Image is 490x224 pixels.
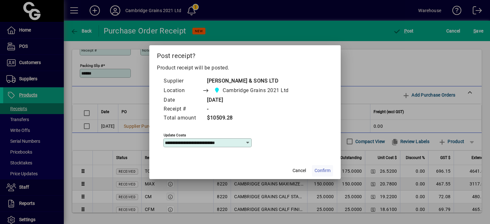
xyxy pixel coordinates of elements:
[163,114,202,123] td: Total amount
[212,86,291,95] span: Cambridge Grains 2021 Ltd
[202,114,301,123] td: $10509.28
[163,77,202,86] td: Supplier
[315,167,330,174] span: Confirm
[157,64,333,72] p: Product receipt will be posted.
[149,45,341,64] h2: Post receipt?
[293,167,306,174] span: Cancel
[163,96,202,105] td: Date
[289,165,309,177] button: Cancel
[202,77,301,86] td: [PERSON_NAME] & SONS LTD
[223,87,289,94] span: Cambridge Grains 2021 Ltd
[163,86,202,96] td: Location
[164,133,186,137] mat-label: Update costs
[312,165,333,177] button: Confirm
[163,105,202,114] td: Receipt #
[202,105,301,114] td: -
[202,96,301,105] td: [DATE]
